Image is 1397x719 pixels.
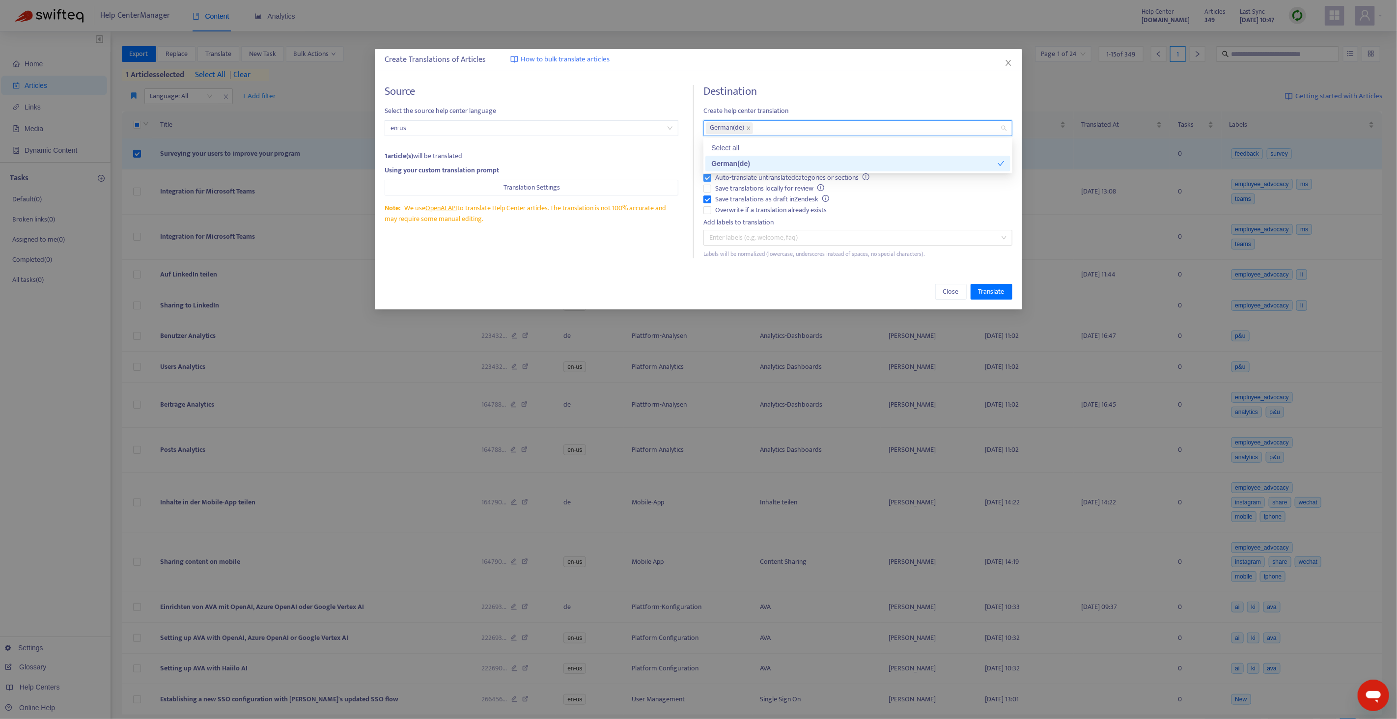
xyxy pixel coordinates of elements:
[817,184,824,191] span: info-circle
[822,195,829,202] span: info-circle
[385,106,678,116] span: Select the source help center language
[510,55,518,63] img: image-link
[711,142,1005,153] div: Select all
[935,284,967,300] button: Close
[703,249,1012,259] div: Labels will be normalized (lowercase, underscores instead of spaces, no special characters).
[385,54,1012,66] div: Create Translations of Articles
[1005,59,1012,67] span: close
[703,106,1012,116] span: Create help center translation
[703,85,1012,98] h4: Destination
[998,160,1005,167] span: check
[385,151,678,162] div: will be translated
[711,158,998,169] div: German ( de )
[971,284,1012,300] button: Translate
[385,180,678,195] button: Translation Settings
[746,126,751,131] span: close
[710,122,744,134] span: German ( de )
[385,165,678,176] div: Using your custom translation prompt
[510,54,610,65] a: How to bulk translate articles
[1003,57,1014,68] button: Close
[711,172,873,183] span: Auto-translate untranslated categories or sections
[385,150,413,162] strong: 1 article(s)
[503,182,560,193] span: Translation Settings
[385,85,678,98] h4: Source
[863,173,869,180] span: info-circle
[943,286,959,297] span: Close
[711,194,833,205] span: Save translations as draft in Zendesk
[385,202,400,214] span: Note:
[385,203,678,224] div: We use to translate Help Center articles. The translation is not 100% accurate and may require so...
[711,205,831,216] span: Overwrite if a translation already exists
[703,217,1012,228] div: Add labels to translation
[425,202,457,214] a: OpenAI API
[391,121,672,136] span: en-us
[521,54,610,65] span: How to bulk translate articles
[711,183,828,194] span: Save translations locally for review
[978,286,1005,297] span: Translate
[1358,680,1389,711] iframe: Button to launch messaging window
[705,140,1010,156] div: Select all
